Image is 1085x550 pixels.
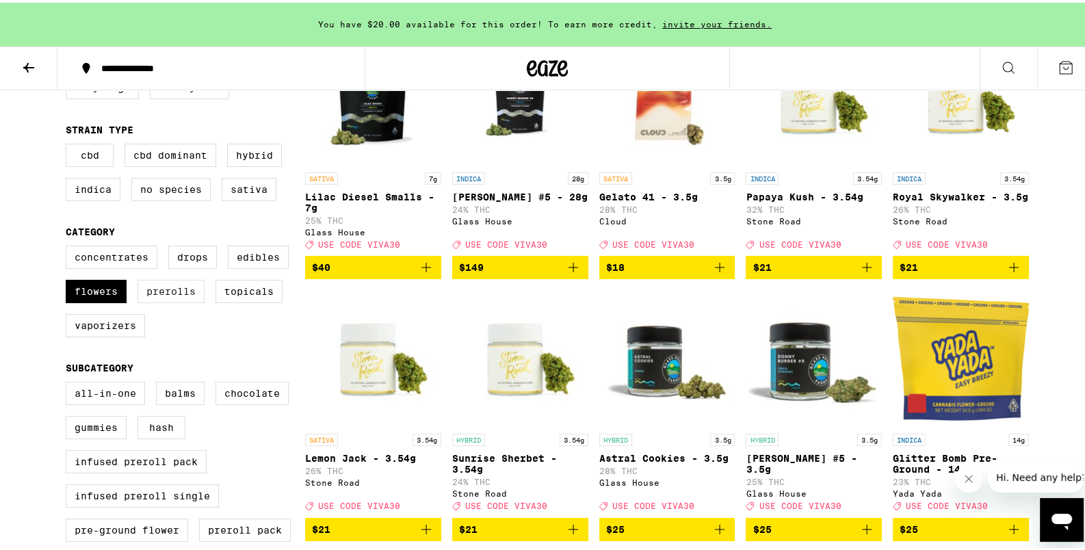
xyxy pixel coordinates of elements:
span: USE CODE VIVA30 [465,237,547,246]
span: $25 [900,521,918,532]
span: USE CODE VIVA30 [759,237,841,246]
button: Add to bag [305,515,441,538]
p: Glitter Bomb Pre-Ground - 14g [893,450,1029,472]
img: Glass House - Astral Cookies - 3.5g [599,287,735,424]
p: INDICA [893,170,926,182]
p: 3.5g [710,170,735,182]
span: USE CODE VIVA30 [906,499,988,508]
span: $25 [753,521,771,532]
p: 28% THC [599,202,735,211]
div: Glass House [746,486,882,495]
p: Royal Skywalker - 3.5g [893,189,1029,200]
div: Yada Yada [893,486,1029,495]
p: Sunrise Sherbet - 3.54g [452,450,588,472]
p: HYBRID [746,431,779,443]
p: INDICA [746,170,779,182]
label: Sativa [222,175,276,198]
p: SATIVA [599,170,632,182]
span: USE CODE VIVA30 [318,237,400,246]
div: Stone Road [893,214,1029,223]
span: $21 [459,521,478,532]
label: Pre-ground Flower [66,516,188,539]
label: Gummies [66,413,127,436]
span: USE CODE VIVA30 [612,499,694,508]
p: INDICA [893,431,926,443]
label: Infused Preroll Pack [66,447,207,471]
a: Open page for Donny Burger #5 - 3.5g from Glass House [746,287,882,514]
img: Stone Road - Sunrise Sherbet - 3.54g [452,287,588,424]
p: 3.54g [853,170,882,182]
p: SATIVA [305,431,338,443]
button: Add to bag [452,253,588,276]
legend: Category [66,224,115,235]
a: Open page for Gelato 41 - 3.5g from Cloud [599,26,735,253]
label: Drops [168,243,217,266]
span: USE CODE VIVA30 [759,499,841,508]
p: 24% THC [452,475,588,484]
img: Glass House - Donny Burger #5 - 3.5g [746,287,882,424]
label: Prerolls [138,277,205,300]
a: Open page for Sunrise Sherbet - 3.54g from Stone Road [452,287,588,514]
span: $21 [312,521,330,532]
label: Concentrates [66,243,157,266]
button: Add to bag [893,253,1029,276]
label: Preroll Pack [199,516,291,539]
span: Hi. Need any help? [8,10,99,21]
p: SATIVA [305,170,338,182]
p: HYBRID [599,431,632,443]
label: No Species [131,175,211,198]
iframe: Button to launch messaging window [1040,495,1084,539]
p: 3.5g [857,431,882,443]
button: Add to bag [305,253,441,276]
button: Add to bag [599,253,735,276]
a: Open page for Donny Burger #5 - 28g from Glass House [452,26,588,253]
div: Stone Road [746,214,882,223]
div: Glass House [599,475,735,484]
div: Glass House [452,214,588,223]
p: 25% THC [305,213,441,222]
p: 3.5g [710,431,735,443]
p: Lemon Jack - 3.54g [305,450,441,461]
p: [PERSON_NAME] #5 - 3.5g [746,450,882,472]
span: invite your friends. [657,17,776,26]
label: Edibles [228,243,289,266]
div: Glass House [305,225,441,234]
a: Open page for Astral Cookies - 3.5g from Glass House [599,287,735,514]
span: $149 [459,259,484,270]
legend: Subcategory [66,360,133,371]
label: Topicals [215,277,283,300]
div: Stone Road [452,486,588,495]
label: CBD [66,141,114,164]
button: Add to bag [746,253,882,276]
p: 28% THC [599,464,735,473]
label: CBD Dominant [125,141,216,164]
label: Indica [66,175,120,198]
legend: Strain Type [66,122,133,133]
img: Stone Road - Lemon Jack - 3.54g [305,287,441,424]
span: $40 [312,259,330,270]
img: Glass House - Donny Burger #5 - 28g [452,26,588,163]
label: Flowers [66,277,127,300]
a: Open page for Royal Skywalker - 3.5g from Stone Road [893,26,1029,253]
p: Astral Cookies - 3.5g [599,450,735,461]
span: USE CODE VIVA30 [612,237,694,246]
p: 14g [1008,431,1029,443]
a: Open page for Lilac Diesel Smalls - 7g from Glass House [305,26,441,253]
p: 26% THC [305,464,441,473]
iframe: Message from company [988,460,1084,490]
p: 3.54g [560,431,588,443]
img: Stone Road - Papaya Kush - 3.54g [746,26,882,163]
button: Add to bag [746,515,882,538]
p: Lilac Diesel Smalls - 7g [305,189,441,211]
div: Stone Road [305,475,441,484]
span: $18 [606,259,625,270]
p: 25% THC [746,475,882,484]
p: 26% THC [893,202,1029,211]
label: Hash [138,413,185,436]
div: Cloud [599,214,735,223]
p: 32% THC [746,202,882,211]
p: HYBRID [452,431,485,443]
p: Papaya Kush - 3.54g [746,189,882,200]
p: [PERSON_NAME] #5 - 28g [452,189,588,200]
span: $21 [900,259,918,270]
